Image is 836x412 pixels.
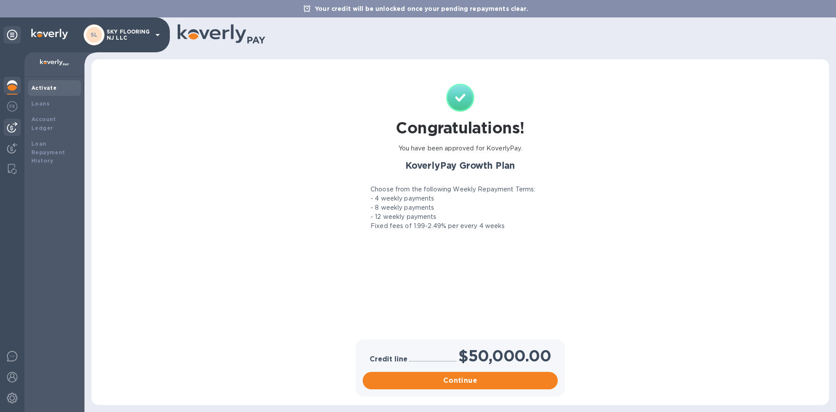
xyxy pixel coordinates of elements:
b: Loan Repayment History [31,140,65,164]
p: - 8 weekly payments [371,203,435,212]
div: Unpin categories [3,26,21,44]
b: Loans [31,100,50,107]
span: Continue [370,375,551,386]
b: Account Ledger [31,116,56,131]
p: Fixed fees of 1.99-2.49% per every 4 weeks [371,221,505,231]
h3: Credit line [370,355,408,364]
b: Activate [31,85,57,91]
b: Your credit will be unlocked once your pending repayments clear. [315,5,528,12]
img: Foreign exchange [7,101,17,112]
p: SKY FLOORING NJ LLC [107,29,150,41]
p: Choose from the following Weekly Repayment Terms: [371,185,535,194]
button: Continue [363,372,558,389]
h1: $50,000.00 [458,347,551,365]
img: Logo [31,29,68,39]
p: You have been approved for KoverlyPay. [398,144,522,153]
p: - 12 weekly payments [371,212,437,221]
h2: KoverlyPay Growth Plan [357,160,563,171]
h1: Congratulations! [396,119,524,137]
p: - 4 weekly payments [371,194,435,203]
b: SL [91,31,98,38]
